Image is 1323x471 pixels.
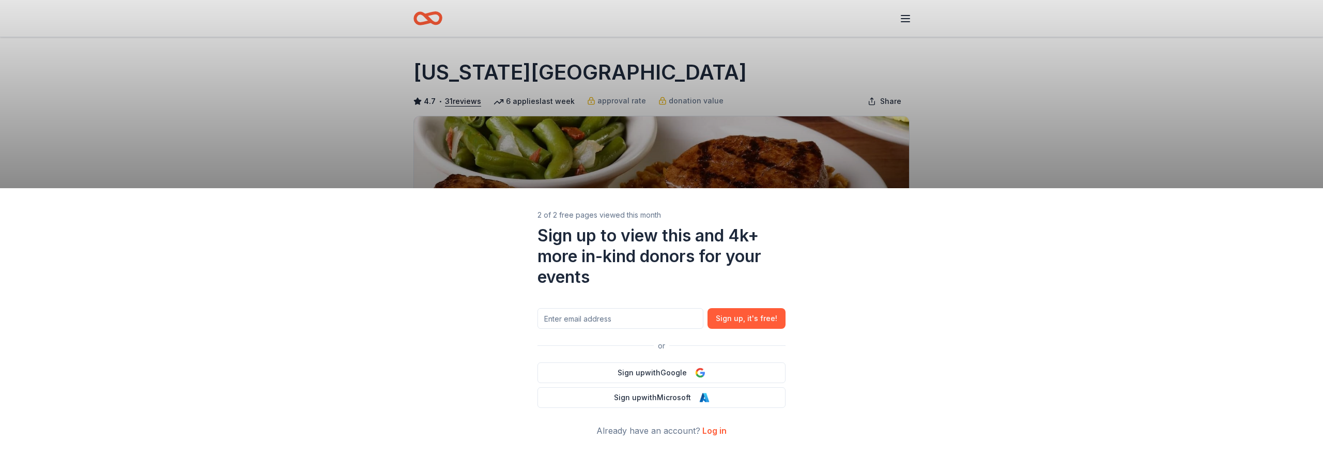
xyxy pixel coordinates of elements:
[702,426,727,436] a: Log in
[654,340,669,352] span: or
[537,362,786,383] button: Sign upwithGoogle
[743,312,777,325] span: , it ' s free!
[695,368,705,378] img: Google Logo
[596,426,700,436] span: Already have an account?
[699,392,710,403] img: Microsoft Logo
[537,209,786,221] div: 2 of 2 free pages viewed this month
[537,225,786,287] div: Sign up to view this and 4k+ more in-kind donors for your events
[537,308,703,329] input: Enter email address
[707,308,786,329] button: Sign up, it's free!
[537,387,786,408] button: Sign upwithMicrosoft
